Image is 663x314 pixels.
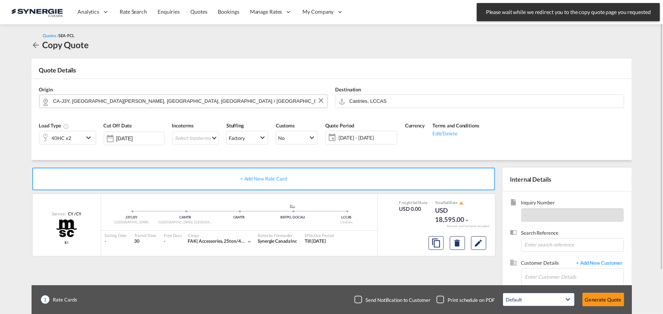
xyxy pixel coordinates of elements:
[432,129,479,137] div: Edit/Delete
[105,232,127,238] div: Sailing Date
[573,259,624,268] span: + Add New Customer
[131,215,132,219] span: |
[305,232,334,238] div: Effective Period
[582,293,624,306] button: Generate Quote
[521,199,624,208] span: Inquiry Number
[172,122,194,129] span: Incoterms
[105,238,127,245] div: -
[441,224,495,228] div: Remark and Inclusion included
[65,240,69,245] span: fcl
[158,220,212,225] div: [GEOGRAPHIC_DATA], [GEOGRAPHIC_DATA]
[247,239,252,244] md-icon: icon-chevron-down
[458,200,464,206] button: icon-alert
[521,238,624,252] input: Enter search reference
[132,215,138,219] span: J3Y
[240,176,287,182] span: + Add New Rate Card
[266,215,320,220] div: BSFPO, DOCAU
[258,238,297,244] span: Synergie Canada Inc
[188,238,199,244] span: FAK
[305,238,326,244] span: Till [DATE]
[366,297,430,303] div: Send Notification to Customer
[399,200,428,205] div: Freight Rate
[116,135,164,141] input: Select
[188,238,247,245] div: accessories, 25ton/40hc
[337,132,397,143] span: [DATE] - [DATE]
[63,123,69,129] md-icon: icon-information-outline
[164,238,165,245] div: -
[350,94,620,108] input: Search by Door/Port
[303,8,334,16] span: My Company
[134,238,156,245] div: 30
[226,122,244,129] span: Stuffing
[32,39,43,51] div: icon-arrow-left
[190,8,207,15] span: Quotes
[326,133,335,142] md-icon: icon-calendar
[158,215,212,220] div: CAMTR
[59,33,74,38] span: SEA-FCL
[413,200,419,205] span: Sell
[471,236,486,250] button: Edit
[250,8,282,16] span: Manage Rates
[335,94,624,108] md-input-container: Castries, LCCAS
[11,3,63,20] img: 1f56c880d42311ef80fc7dca854c8e59.png
[49,296,77,303] span: Rate Cards
[521,229,624,238] span: Search Reference
[432,239,441,248] md-icon: assets/icons/custom/copyQuote.svg
[229,135,245,141] div: Factory
[164,232,182,238] div: Free Days
[66,211,81,217] div: CY / CY
[429,236,444,250] button: Copy
[52,133,71,143] div: 40HC x2
[503,168,632,191] div: Internal Details
[158,8,180,15] span: Enquiries
[41,295,49,304] span: 1
[218,8,239,15] span: Bookings
[525,268,623,286] input: Enter Customer Details
[43,39,89,51] div: Copy Quote
[125,215,132,219] span: J3Y
[506,297,522,303] div: Default
[104,122,132,129] span: Cut Off Date
[134,232,156,238] div: Transit Time
[188,232,252,238] div: Cargo
[448,297,495,303] div: Print schedule on PDF
[32,41,41,50] md-icon: icon-arrow-left
[405,122,425,129] span: Currency
[212,215,266,220] div: CAMTR
[39,131,96,144] div: 40HC x2icon-chevron-down
[78,8,99,16] span: Analytics
[258,238,297,245] div: Synergie Canada Inc
[39,94,328,108] md-input-container: CA-J3Y,Saint-Hubert, QC,Quebec / Québec
[354,296,430,303] md-checkbox: Checkbox No Ink
[465,218,470,223] md-icon: icon-chevron-down
[276,131,318,144] md-select: Select Customs: No
[196,238,198,244] span: |
[339,134,395,141] span: [DATE] - [DATE]
[484,8,653,16] span: Please wait while we redirect you to the copy quote page you requested
[305,238,326,245] div: Till 30 Sep 2025
[43,33,59,38] span: Quotes /
[105,220,158,225] div: [GEOGRAPHIC_DATA]
[325,122,354,129] span: Quote Period
[39,86,53,93] span: Origin
[278,135,285,141] div: No
[52,211,66,217] span: Service:
[437,296,495,303] md-checkbox: Checkbox No Ink
[258,232,297,238] div: Rates by Forwarder
[39,122,69,129] span: Load Type
[55,219,78,238] img: MSC
[450,236,465,250] button: Delete
[435,200,473,206] div: Total Rate
[32,168,495,190] div: + Add New Rate Card
[320,220,373,225] div: Castries
[459,201,464,205] md-icon: icon-alert
[276,122,295,129] span: Customs
[226,131,268,144] md-select: Select Stuffing: Factory
[288,204,297,208] md-icon: assets/icons/custom/ship-fill.svg
[315,95,327,106] button: Clear Input
[521,259,573,268] span: Customer Details
[444,200,450,205] span: Sell
[525,212,527,218] span: -
[432,122,479,129] span: Terms and Conditions
[399,205,428,213] div: USD 0.00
